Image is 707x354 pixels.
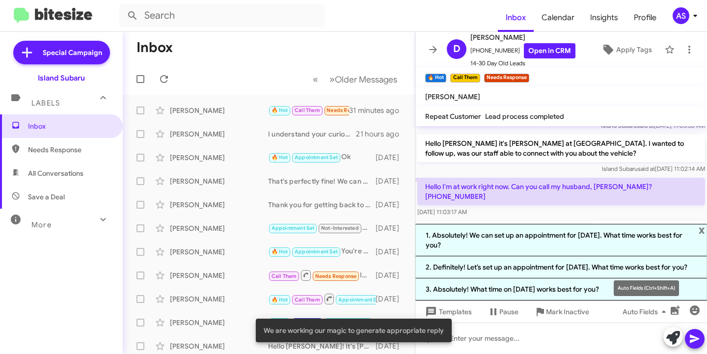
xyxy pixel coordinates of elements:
[119,4,325,27] input: Search
[699,224,705,236] span: x
[582,3,626,32] a: Insights
[349,106,407,115] div: 31 minutes ago
[534,3,582,32] a: Calendar
[295,248,338,255] span: Appointment Set
[423,303,472,321] span: Templates
[417,135,705,162] p: Hello [PERSON_NAME] it's [PERSON_NAME] at [GEOGRAPHIC_DATA]. I wanted to follow up, was our staff...
[170,318,268,327] div: [PERSON_NAME]
[321,225,359,231] span: Not-Interested
[376,223,407,233] div: [DATE]
[295,297,320,303] span: Call Them
[268,293,376,305] div: Sounds great! Just let me know when you're ready, and we can set up a time.
[376,294,407,304] div: [DATE]
[638,165,655,172] span: said at
[43,48,102,57] span: Special Campaign
[313,73,318,85] span: «
[295,107,320,113] span: Call Them
[664,7,696,24] button: AS
[415,256,707,278] li: 2. Definitely! Let’s set up an appointment for [DATE]. What time works best for you?
[268,152,376,163] div: Ok
[268,105,349,116] div: Hi, can we schedule an appointment for [DATE]?
[268,200,376,210] div: Thank you for getting back to me. I will update my records.
[329,73,335,85] span: »
[470,31,575,43] span: [PERSON_NAME]
[268,176,376,186] div: That's perfectly fine! We can accommodate her schedule. Would [DATE] work better?
[31,99,60,108] span: Labels
[415,224,707,256] li: 1. Absolutely! We can set up an appointment for [DATE]. What time works best for you?
[31,220,52,229] span: More
[425,92,480,101] span: [PERSON_NAME]
[376,176,407,186] div: [DATE]
[264,326,444,335] span: We are working our magic to generate appropriate reply
[376,153,407,163] div: [DATE]
[307,69,403,89] nav: Page navigation example
[546,303,589,321] span: Mark Inactive
[28,192,65,202] span: Save a Deal
[268,222,376,234] div: Thank you
[626,3,664,32] a: Profile
[623,303,670,321] span: Auto Fields
[485,112,564,121] span: Lead process completed
[470,43,575,58] span: [PHONE_NUMBER]
[272,273,297,279] span: Call Them
[324,69,403,89] button: Next
[498,3,534,32] a: Inbox
[673,7,689,24] div: AS
[484,74,529,82] small: Needs Response
[376,200,407,210] div: [DATE]
[592,221,705,239] p: Yes!
[13,41,110,64] a: Special Campaign
[614,280,679,296] div: Auto Fields (Ctrl+Shift+A)
[170,106,268,115] div: [PERSON_NAME]
[415,303,480,321] button: Templates
[170,247,268,257] div: [PERSON_NAME]
[268,246,376,257] div: You're welcome! Enjoy your weekend too!
[170,129,268,139] div: [PERSON_NAME]
[417,208,467,216] span: [DATE] 11:03:17 AM
[136,40,173,55] h1: Inbox
[28,145,111,155] span: Needs Response
[170,341,268,351] div: [PERSON_NAME]
[499,303,518,321] span: Pause
[295,154,338,161] span: Appointment Set
[170,176,268,186] div: [PERSON_NAME]
[615,303,678,321] button: Auto Fields
[356,129,407,139] div: 21 hours ago
[450,74,480,82] small: Call Them
[38,73,85,83] div: Island Subaru
[417,178,705,205] p: Hello I'm at work right now. Can you call my husband, [PERSON_NAME]? [PHONE_NUMBER]
[28,168,83,178] span: All Conversations
[526,303,597,321] button: Mark Inactive
[272,297,288,303] span: 🔥 Hot
[326,107,368,113] span: Needs Response
[593,41,660,58] button: Apply Tags
[480,303,526,321] button: Pause
[170,271,268,280] div: [PERSON_NAME]
[170,223,268,233] div: [PERSON_NAME]
[616,41,652,58] span: Apply Tags
[470,58,575,68] span: 14-30 Day Old Leads
[315,273,357,279] span: Needs Response
[272,225,315,231] span: Appointment Set
[425,112,481,121] span: Repeat Customer
[415,278,707,300] li: 3. Absolutely! What time on [DATE] works best for you?
[268,269,376,281] div: Inbound Call
[524,43,575,58] a: Open in CRM
[307,69,324,89] button: Previous
[335,74,397,85] span: Older Messages
[170,200,268,210] div: [PERSON_NAME]
[425,74,446,82] small: 🔥 Hot
[272,248,288,255] span: 🔥 Hot
[376,271,407,280] div: [DATE]
[28,121,111,131] span: Inbox
[453,41,461,57] span: D
[376,247,407,257] div: [DATE]
[268,129,356,139] div: I understand your curiosity about its value! I can help with that. Let’s schedule an appointment ...
[170,153,268,163] div: [PERSON_NAME]
[272,107,288,113] span: 🔥 Hot
[338,297,381,303] span: Appointment Set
